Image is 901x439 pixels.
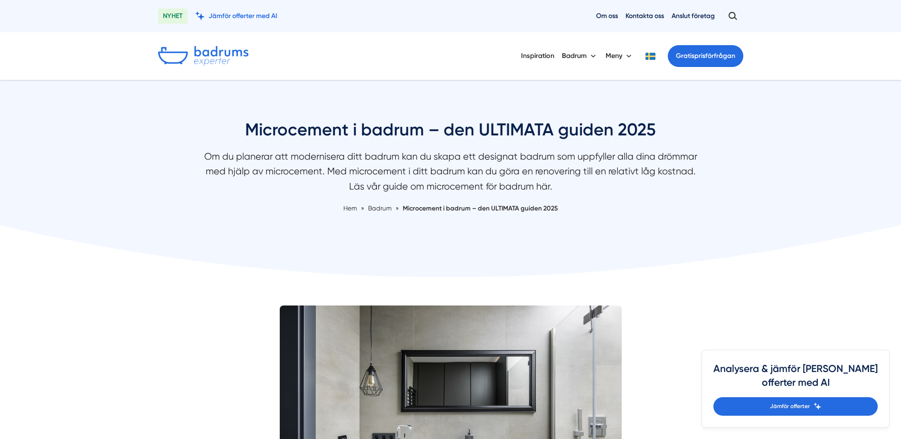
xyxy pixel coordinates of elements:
[713,397,878,416] a: Jämför offerter
[606,44,634,68] button: Meny
[199,203,702,213] nav: Breadcrumb
[713,362,878,397] h4: Analysera & jämför [PERSON_NAME] offerter med AI
[626,11,664,20] a: Kontakta oss
[562,44,598,68] button: Badrum
[199,149,702,199] p: Om du planerar att modernisera ditt badrum kan du skapa ett designat badrum som uppfyller alla di...
[596,11,618,20] a: Om oss
[403,204,558,212] a: Microcement i badrum – den ULTIMATA guiden 2025
[361,203,364,213] span: »
[195,11,277,20] a: Jämför offerter med AI
[672,11,715,20] a: Anslut företag
[158,46,248,66] img: Badrumsexperter.se logotyp
[521,44,554,68] a: Inspiration
[676,52,694,60] span: Gratis
[209,11,277,20] span: Jämför offerter med AI
[770,402,810,411] span: Jämför offerter
[368,204,392,212] span: Badrum
[396,203,399,213] span: »
[368,204,393,212] a: Badrum
[668,45,743,67] a: Gratisprisförfrågan
[199,118,702,149] h1: Microcement i badrum – den ULTIMATA guiden 2025
[158,9,188,24] span: NYHET
[343,204,357,212] a: Hem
